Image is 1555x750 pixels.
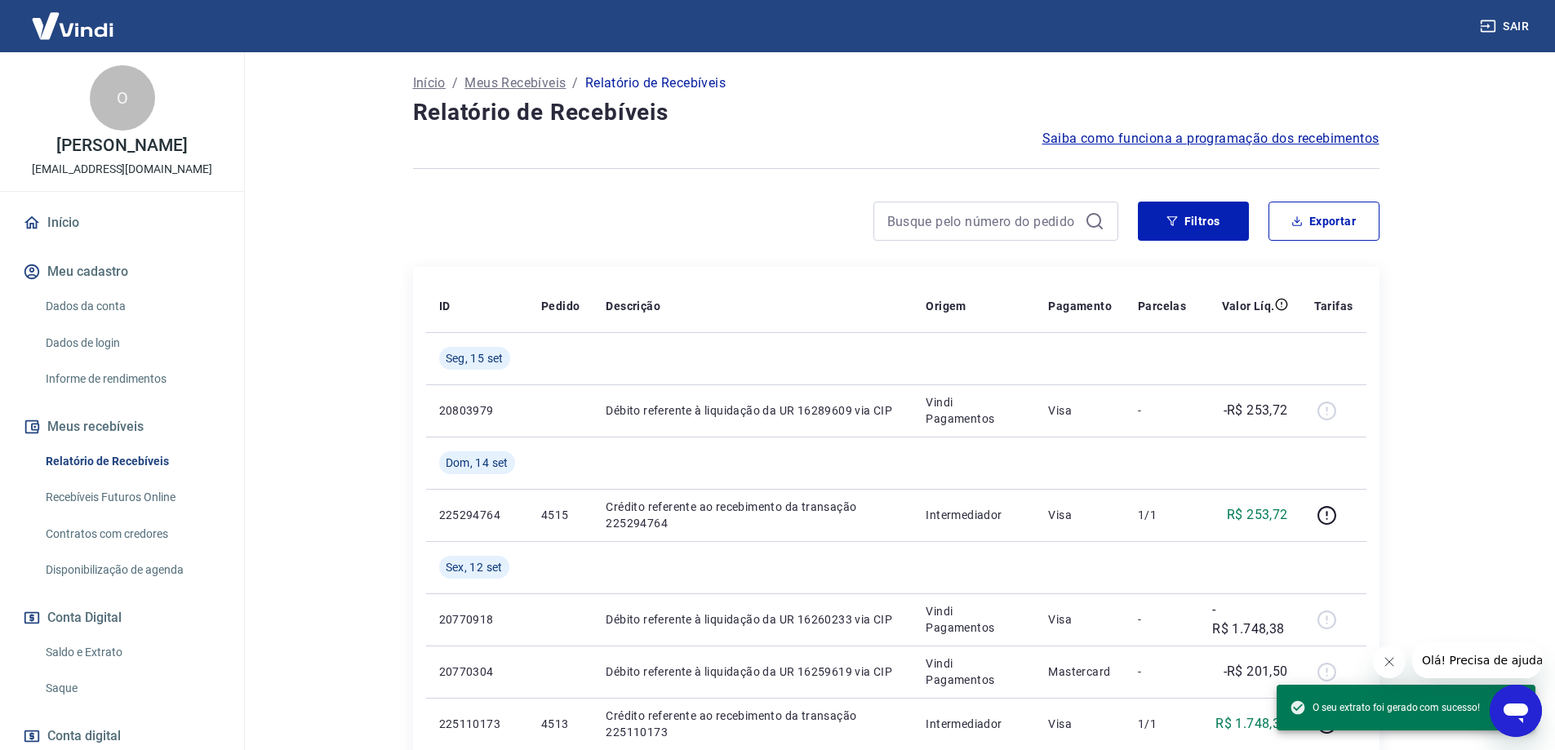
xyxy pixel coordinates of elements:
p: Vindi Pagamentos [926,655,1022,688]
p: Vindi Pagamentos [926,603,1022,636]
p: -R$ 1.748,38 [1212,600,1287,639]
p: Crédito referente ao recebimento da transação 225294764 [606,499,900,531]
button: Filtros [1138,202,1249,241]
p: -R$ 253,72 [1224,401,1288,420]
h4: Relatório de Recebíveis [413,96,1380,129]
p: 4513 [541,716,580,732]
p: Visa [1048,716,1112,732]
p: Tarifas [1314,298,1353,314]
p: 225110173 [439,716,515,732]
p: Visa [1048,611,1112,628]
input: Busque pelo número do pedido [887,209,1078,233]
a: Contratos com credores [39,517,224,551]
p: 20803979 [439,402,515,419]
p: / [572,73,578,93]
p: / [452,73,458,93]
a: Saque [39,672,224,705]
p: Origem [926,298,966,314]
a: Início [20,205,224,241]
a: Saiba como funciona a programação dos recebimentos [1042,129,1380,149]
p: Valor Líq. [1222,298,1275,314]
p: 20770918 [439,611,515,628]
p: - [1138,611,1186,628]
span: Olá! Precisa de ajuda? [10,11,137,24]
p: R$ 1.748,38 [1215,714,1287,734]
p: Descrição [606,298,660,314]
a: Relatório de Recebíveis [39,445,224,478]
p: Relatório de Recebíveis [585,73,726,93]
p: Vindi Pagamentos [926,394,1022,427]
button: Sair [1477,11,1535,42]
p: R$ 253,72 [1227,505,1288,525]
p: Débito referente à liquidação da UR 16259619 via CIP [606,663,900,680]
p: Crédito referente ao recebimento da transação 225110173 [606,708,900,740]
p: [PERSON_NAME] [56,137,187,154]
p: Débito referente à liquidação da UR 16260233 via CIP [606,611,900,628]
span: Sex, 12 set [446,559,503,575]
button: Meus recebíveis [20,409,224,445]
div: O [90,65,155,131]
a: Início [413,73,446,93]
span: Dom, 14 set [446,455,509,471]
a: Disponibilização de agenda [39,553,224,587]
span: Conta digital [47,725,121,748]
a: Dados de login [39,326,224,360]
p: 1/1 [1138,716,1186,732]
p: Intermediador [926,716,1022,732]
p: [EMAIL_ADDRESS][DOMAIN_NAME] [32,161,212,178]
a: Dados da conta [39,290,224,323]
button: Meu cadastro [20,254,224,290]
button: Conta Digital [20,600,224,636]
span: O seu extrato foi gerado com sucesso! [1290,699,1480,716]
p: Visa [1048,402,1112,419]
a: Recebíveis Futuros Online [39,481,224,514]
a: Informe de rendimentos [39,362,224,396]
p: - [1138,402,1186,419]
span: Seg, 15 set [446,350,504,366]
a: Meus Recebíveis [464,73,566,93]
p: Intermediador [926,507,1022,523]
p: 225294764 [439,507,515,523]
button: Exportar [1268,202,1380,241]
iframe: Botão para abrir a janela de mensagens [1490,685,1542,737]
p: Débito referente à liquidação da UR 16289609 via CIP [606,402,900,419]
iframe: Mensagem da empresa [1412,642,1542,678]
p: ID [439,298,451,314]
p: 4515 [541,507,580,523]
p: -R$ 201,50 [1224,662,1288,681]
iframe: Fechar mensagem [1373,646,1406,678]
p: Visa [1048,507,1112,523]
p: 1/1 [1138,507,1186,523]
p: Pagamento [1048,298,1112,314]
p: Mastercard [1048,663,1112,680]
p: - [1138,663,1186,680]
p: 20770304 [439,663,515,680]
p: Parcelas [1138,298,1186,314]
p: Pedido [541,298,580,314]
img: Vindi [20,1,126,51]
a: Saldo e Extrato [39,636,224,669]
